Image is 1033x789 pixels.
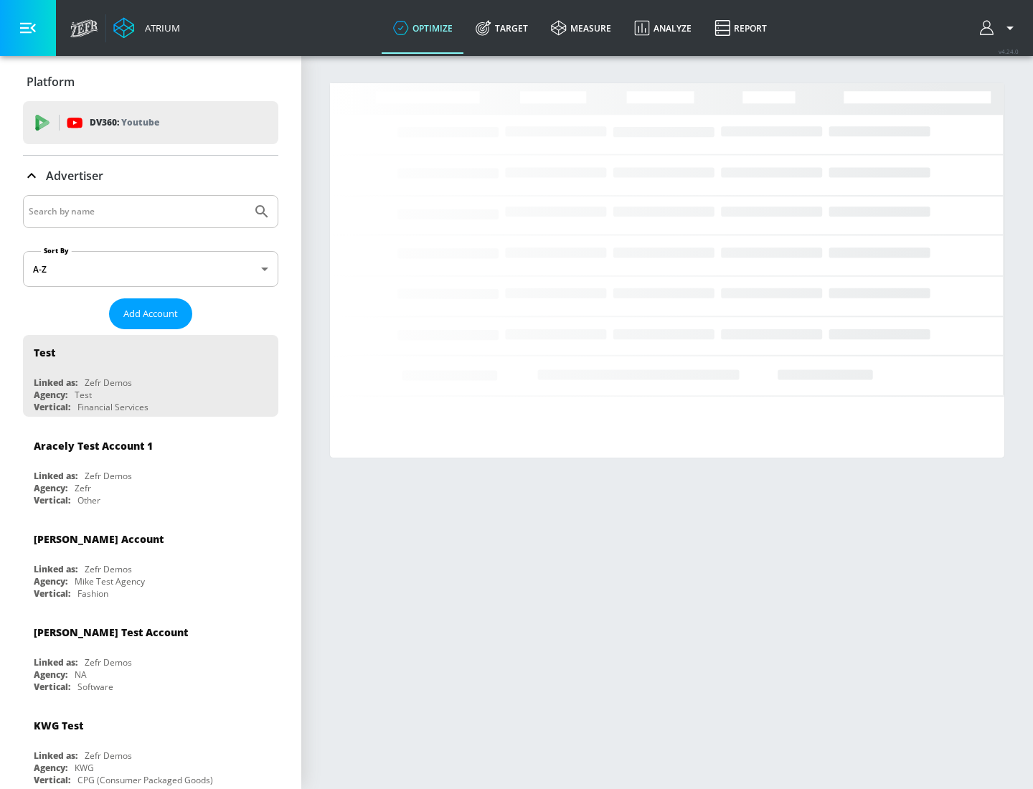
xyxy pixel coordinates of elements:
[121,115,159,130] p: Youtube
[75,762,94,774] div: KWG
[34,494,70,506] div: Vertical:
[34,470,77,482] div: Linked as:
[77,681,113,693] div: Software
[75,482,91,494] div: Zefr
[85,377,132,389] div: Zefr Demos
[41,246,72,255] label: Sort By
[34,563,77,575] div: Linked as:
[703,2,778,54] a: Report
[34,532,164,546] div: [PERSON_NAME] Account
[113,17,180,39] a: Atrium
[23,251,278,287] div: A-Z
[34,575,67,587] div: Agency:
[29,202,246,221] input: Search by name
[34,668,67,681] div: Agency:
[23,62,278,102] div: Platform
[623,2,703,54] a: Analyze
[34,401,70,413] div: Vertical:
[23,521,278,603] div: [PERSON_NAME] AccountLinked as:Zefr DemosAgency:Mike Test AgencyVertical:Fashion
[85,750,132,762] div: Zefr Demos
[34,587,70,600] div: Vertical:
[77,774,213,786] div: CPG (Consumer Packaged Goods)
[34,389,67,401] div: Agency:
[85,563,132,575] div: Zefr Demos
[75,575,145,587] div: Mike Test Agency
[123,306,178,322] span: Add Account
[23,615,278,696] div: [PERSON_NAME] Test AccountLinked as:Zefr DemosAgency:NAVertical:Software
[23,428,278,510] div: Aracely Test Account 1Linked as:Zefr DemosAgency:ZefrVertical:Other
[27,74,75,90] p: Platform
[139,22,180,34] div: Atrium
[46,168,103,184] p: Advertiser
[77,587,108,600] div: Fashion
[34,346,55,359] div: Test
[34,681,70,693] div: Vertical:
[85,656,132,668] div: Zefr Demos
[85,470,132,482] div: Zefr Demos
[539,2,623,54] a: measure
[75,389,92,401] div: Test
[34,719,83,732] div: KWG Test
[34,439,153,453] div: Aracely Test Account 1
[77,401,148,413] div: Financial Services
[34,625,188,639] div: [PERSON_NAME] Test Account
[75,668,87,681] div: NA
[34,482,67,494] div: Agency:
[34,750,77,762] div: Linked as:
[23,156,278,196] div: Advertiser
[382,2,464,54] a: optimize
[34,774,70,786] div: Vertical:
[999,47,1019,55] span: v 4.24.0
[109,298,192,329] button: Add Account
[23,335,278,417] div: TestLinked as:Zefr DemosAgency:TestVertical:Financial Services
[464,2,539,54] a: Target
[23,101,278,144] div: DV360: Youtube
[90,115,159,131] p: DV360:
[34,656,77,668] div: Linked as:
[34,377,77,389] div: Linked as:
[77,494,100,506] div: Other
[34,762,67,774] div: Agency:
